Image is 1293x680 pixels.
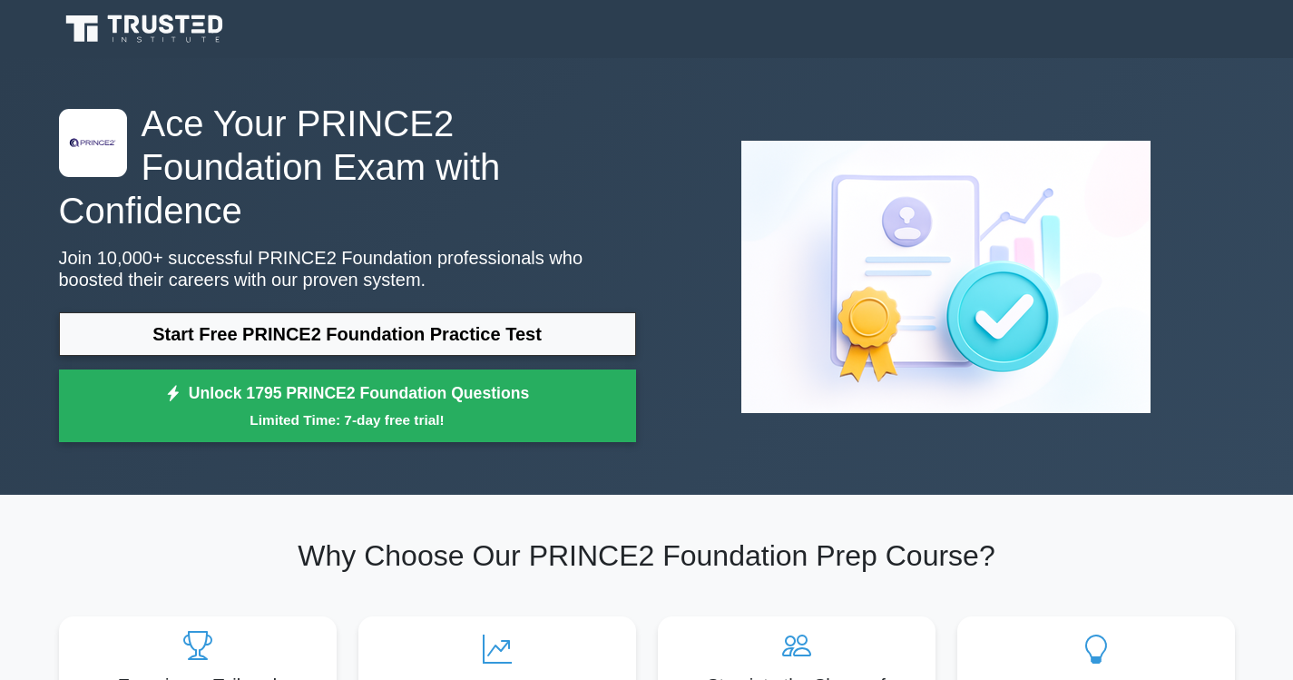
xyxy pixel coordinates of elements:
small: Limited Time: 7-day free trial! [82,409,613,430]
a: Unlock 1795 PRINCE2 Foundation QuestionsLimited Time: 7-day free trial! [59,370,636,442]
p: Join 10,000+ successful PRINCE2 Foundation professionals who boosted their careers with our prove... [59,247,636,291]
img: PRINCE2 Foundation Preview [727,126,1165,428]
h1: Ace Your PRINCE2 Foundation Exam with Confidence [59,102,636,232]
h2: Why Choose Our PRINCE2 Foundation Prep Course? [59,538,1235,573]
a: Start Free PRINCE2 Foundation Practice Test [59,312,636,356]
